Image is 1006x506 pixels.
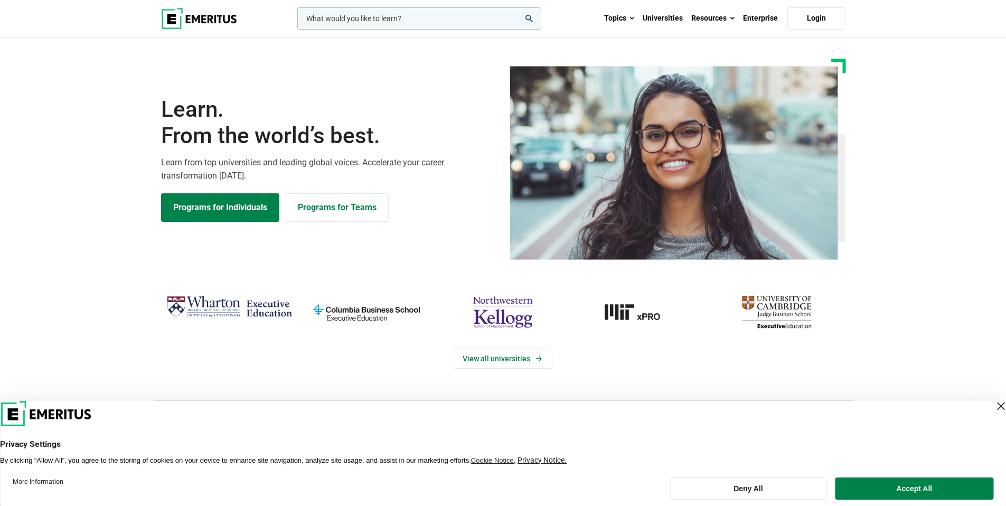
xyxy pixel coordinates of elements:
[166,292,293,323] img: Wharton Executive Education
[787,7,845,30] a: Login
[510,66,838,260] img: Learn from the world's best
[161,156,497,183] p: Learn from top universities and leading global voices. Accelerate your career transformation [DATE].
[577,292,703,333] a: MIT-xPRO
[440,292,566,333] img: northwestern-kellogg
[303,292,429,333] img: columbia-business-school
[713,292,840,333] img: cambridge-judge-business-school
[161,193,279,222] a: Explore Programs
[286,193,389,222] a: Explore for Business
[454,349,552,369] a: View Universities
[161,123,497,149] span: From the world’s best.
[577,292,703,333] img: MIT xPRO
[297,7,541,30] input: woocommerce-product-search-field-0
[161,96,497,149] h1: Learn.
